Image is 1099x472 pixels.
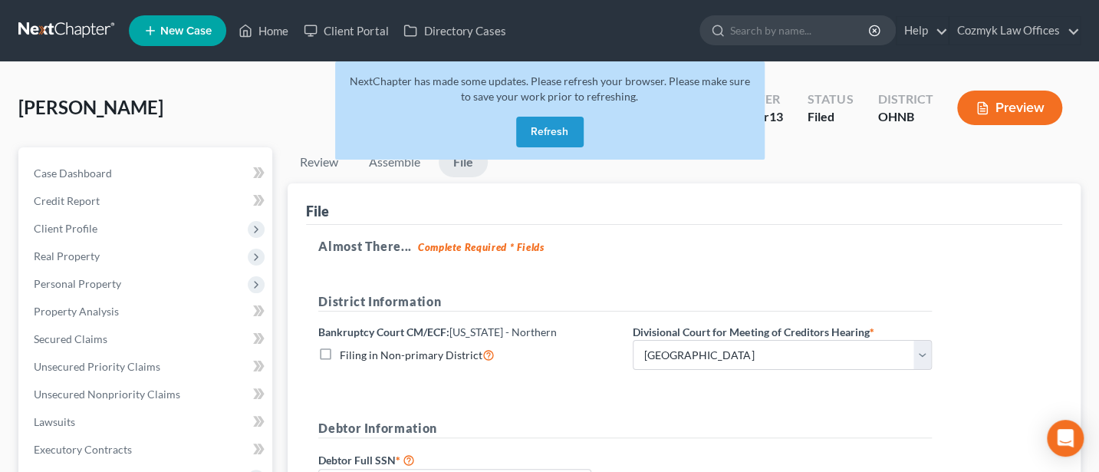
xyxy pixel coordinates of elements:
a: Unsecured Priority Claims [21,353,272,381]
a: Review [288,147,350,177]
a: Case Dashboard [21,160,272,187]
span: Credit Report [34,194,100,207]
strong: Complete Required * Fields [418,241,545,253]
label: Bankruptcy Court CM/ECF: [318,324,557,340]
div: Filed [808,108,853,126]
span: Property Analysis [34,305,119,318]
a: Cozmyk Law Offices [949,17,1080,45]
div: File [306,202,329,220]
span: Unsecured Nonpriority Claims [34,388,180,401]
a: Help [897,17,948,45]
label: Debtor Full SSN [311,451,625,469]
a: Credit Report [21,187,272,215]
span: NextChapter has made some updates. Please refresh your browser. Please make sure to save your wor... [350,74,750,103]
span: [US_STATE] - Northern [449,325,557,338]
span: Unsecured Priority Claims [34,360,160,373]
h5: Almost There... [318,237,1050,256]
span: [PERSON_NAME] [18,96,163,118]
h5: District Information [318,292,932,312]
a: Unsecured Nonpriority Claims [21,381,272,408]
a: Home [231,17,296,45]
a: Directory Cases [396,17,513,45]
span: Client Profile [34,222,97,235]
span: Lawsuits [34,415,75,428]
span: Real Property [34,249,100,262]
a: Property Analysis [21,298,272,325]
span: Executory Contracts [34,443,132,456]
span: Case Dashboard [34,167,112,180]
div: District [877,91,933,108]
button: Refresh [516,117,584,147]
span: New Case [160,25,212,37]
span: Secured Claims [34,332,107,345]
a: Secured Claims [21,325,272,353]
a: Client Portal [296,17,396,45]
span: Personal Property [34,277,121,290]
a: Executory Contracts [21,436,272,464]
button: Preview [957,91,1062,125]
h5: Debtor Information [318,419,932,438]
span: Filing in Non-primary District [340,348,482,361]
div: Status [808,91,853,108]
div: Open Intercom Messenger [1047,420,1084,457]
div: OHNB [877,108,933,126]
input: Search by name... [730,16,870,45]
a: Lawsuits [21,408,272,436]
label: Divisional Court for Meeting of Creditors Hearing [633,324,874,340]
span: 13 [769,109,783,124]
